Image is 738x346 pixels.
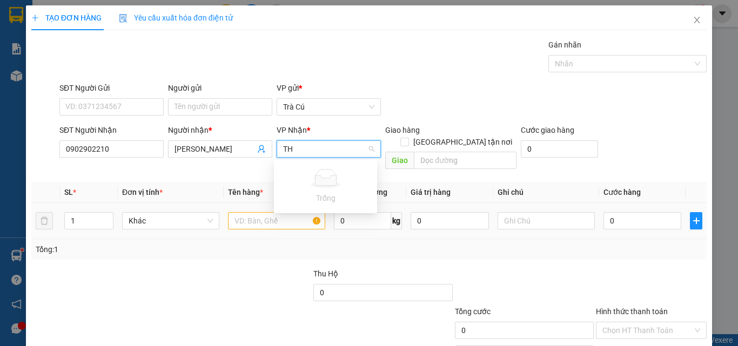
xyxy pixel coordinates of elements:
[168,124,272,136] div: Người nhận
[129,213,213,229] span: Khác
[385,126,420,134] span: Giao hàng
[31,14,39,22] span: plus
[277,126,307,134] span: VP Nhận
[596,307,668,316] label: Hình thức thanh toán
[455,307,491,316] span: Tổng cước
[119,14,128,23] img: icon
[8,69,25,80] span: CR :
[690,216,702,225] span: plus
[277,82,381,94] div: VP gửi
[280,192,371,204] div: Trống
[682,5,712,36] button: Close
[414,152,516,169] input: Dọc đường
[411,212,488,229] input: 0
[283,99,374,115] span: Trà Cú
[498,212,595,229] input: Ghi Chú
[603,188,641,196] span: Cước hàng
[228,212,325,229] input: VD: Bàn, Ghế
[385,152,414,169] span: Giao
[36,243,286,255] div: Tổng: 1
[70,46,180,62] div: 0936873978
[64,188,73,196] span: SL
[8,68,64,81] div: 20.000
[411,188,451,196] span: Giá trị hàng
[31,13,102,22] span: TẠO ĐƠN HÀNG
[521,126,574,134] label: Cước giao hàng
[119,13,233,22] span: Yêu cầu xuất hóa đơn điện tử
[257,145,266,153] span: user-add
[548,40,581,49] label: Gán nhãn
[521,140,598,158] input: Cước giao hàng
[70,9,96,21] span: Nhận:
[690,212,702,229] button: plus
[122,188,163,196] span: Đơn vị tính
[493,182,599,203] th: Ghi chú
[9,9,63,22] div: Trà Cú
[313,269,338,278] span: Thu Hộ
[409,136,516,148] span: [GEOGRAPHIC_DATA] tận nơi
[70,33,180,46] div: LAB HOÀI ANH
[391,212,402,229] span: kg
[693,16,701,24] span: close
[36,212,53,229] button: delete
[168,82,272,94] div: Người gửi
[9,10,26,22] span: Gửi:
[59,124,164,136] div: SĐT Người Nhận
[59,82,164,94] div: SĐT Người Gửi
[70,9,180,33] div: [GEOGRAPHIC_DATA]
[228,188,263,196] span: Tên hàng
